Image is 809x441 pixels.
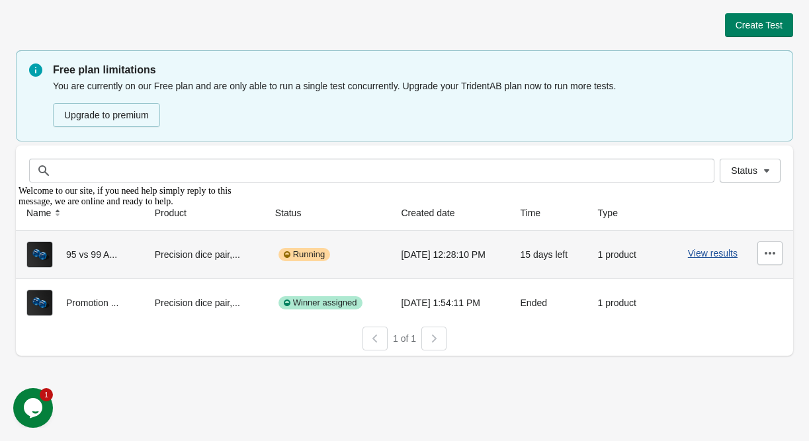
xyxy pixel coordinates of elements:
[720,159,781,182] button: Status
[53,103,160,127] button: Upgrade to premium
[53,62,780,78] p: Free plan limitations
[13,388,56,428] iframe: chat widget
[53,78,780,128] div: You are currently on our Free plan and are only able to run a single test concurrently. Upgrade y...
[731,165,757,176] span: Status
[278,248,330,261] div: Running
[5,5,218,26] span: Welcome to our site, if you need help simply reply to this message, we are online and ready to help.
[401,290,499,316] div: [DATE] 1:54:11 PM
[521,290,577,316] div: Ended
[598,241,644,268] div: 1 product
[598,290,644,316] div: 1 product
[393,333,416,344] span: 1 of 1
[270,201,320,225] button: Status
[736,20,783,30] span: Create Test
[401,241,499,268] div: [DATE] 12:28:10 PM
[593,201,636,225] button: Type
[13,180,251,381] iframe: chat widget
[725,13,793,37] button: Create Test
[278,296,362,309] div: Winner assigned
[688,248,738,259] button: View results
[396,201,473,225] button: Created date
[5,5,243,26] div: Welcome to our site, if you need help simply reply to this message, we are online and ready to help.
[521,241,577,268] div: 15 days left
[515,201,560,225] button: Time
